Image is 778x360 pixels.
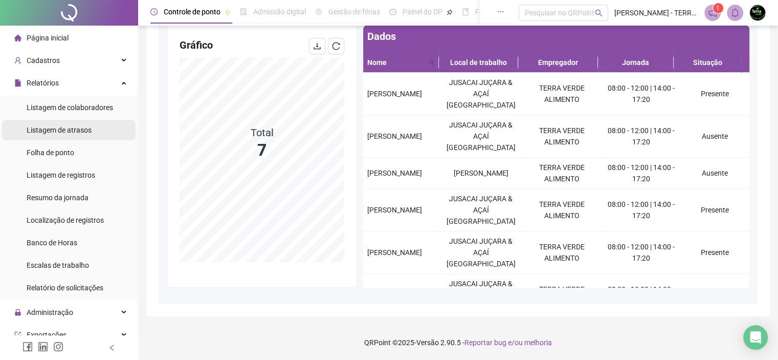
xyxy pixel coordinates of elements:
[440,189,522,231] td: JUSACAI JUÇARA & AÇAÍ [GEOGRAPHIC_DATA]
[367,206,422,214] span: [PERSON_NAME]
[680,231,749,274] td: Presente
[743,325,768,350] div: Open Intercom Messenger
[389,8,396,15] span: dashboard
[367,132,422,140] span: [PERSON_NAME]
[521,189,603,231] td: TERRA VERDE ALIMENTO
[603,231,680,274] td: 08:00 - 12:00 | 14:00 - 17:20
[27,171,95,179] span: Listagem de registros
[367,248,422,257] span: [PERSON_NAME]
[680,189,749,231] td: Presente
[313,42,321,50] span: download
[27,34,69,42] span: Página inicial
[27,261,89,269] span: Escalas de trabalho
[27,149,74,157] span: Folha de ponto
[462,8,469,15] span: book
[27,126,92,134] span: Listagem de atrasos
[521,73,603,115] td: TERRA VERDE ALIMENTO
[27,56,60,65] span: Cadastros
[27,284,103,292] span: Relatório de solicitações
[447,9,453,15] span: pushpin
[367,57,425,68] span: Nome
[38,342,48,352] span: linkedin
[27,239,77,247] span: Banco de Horas
[440,231,522,274] td: JUSACAI JUÇARA & AÇAÍ [GEOGRAPHIC_DATA]
[14,331,21,338] span: export
[680,158,749,189] td: Ausente
[14,79,21,87] span: file
[674,53,742,73] th: Situação
[603,73,680,115] td: 08:00 - 12:00 | 14:00 - 17:20
[713,3,723,13] sup: 1
[521,158,603,189] td: TERRA VERDE ALIMENTO
[14,57,21,64] span: user-add
[680,274,749,316] td: Presente
[27,194,88,202] span: Resumo da jornada
[439,53,518,73] th: Local de trabalho
[614,7,698,18] span: [PERSON_NAME] - TERRA VERDE ALIMENTO
[440,274,522,316] td: JUSACAI JUÇARA & AÇAÍ [GEOGRAPHIC_DATA]
[440,73,522,115] td: JUSACAI JUÇARA & AÇAÍ [GEOGRAPHIC_DATA]
[440,115,522,158] td: JUSACAI JUÇARA & AÇAÍ [GEOGRAPHIC_DATA]
[403,8,442,16] span: Painel do DP
[332,42,340,50] span: reload
[164,8,220,16] span: Controle de ponto
[521,231,603,274] td: TERRA VERDE ALIMENTO
[315,8,322,15] span: sun
[429,59,435,66] span: search
[27,216,104,224] span: Localização de registros
[27,308,73,316] span: Administração
[427,55,437,70] span: search
[603,115,680,158] td: 08:00 - 12:00 | 14:00 - 17:20
[27,331,66,339] span: Exportações
[53,342,63,352] span: instagram
[595,9,603,17] span: search
[730,8,740,17] span: bell
[680,73,749,115] td: Presente
[497,8,504,15] span: ellipsis
[598,53,674,73] th: Jornada
[180,39,213,51] span: Gráfico
[108,344,116,351] span: left
[225,9,231,15] span: pushpin
[23,342,33,352] span: facebook
[521,115,603,158] td: TERRA VERDE ALIMENTO
[14,34,21,41] span: home
[518,53,597,73] th: Empregador
[240,8,247,15] span: file-done
[328,8,380,16] span: Gestão de férias
[750,5,765,20] img: 53001
[464,338,552,347] span: Reportar bug e/ou melhoria
[708,8,717,17] span: notification
[27,103,113,112] span: Listagem de colaboradores
[253,8,306,16] span: Admissão digital
[367,30,396,43] span: Dados
[367,90,422,98] span: [PERSON_NAME]
[27,79,59,87] span: Relatórios
[603,189,680,231] td: 08:00 - 12:00 | 14:00 - 17:20
[440,158,522,189] td: [PERSON_NAME]
[416,338,439,347] span: Versão
[680,115,749,158] td: Ausente
[14,309,21,316] span: lock
[150,8,158,15] span: clock-circle
[367,169,422,177] span: [PERSON_NAME]
[521,274,603,316] td: TERRA VERDE ALIMENTO
[603,158,680,189] td: 08:00 - 12:00 | 14:00 - 17:20
[603,274,680,316] td: 08:00 - 12:00 | 14:00 - 17:20
[475,8,541,16] span: Folha de pagamento
[716,5,720,12] span: 1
